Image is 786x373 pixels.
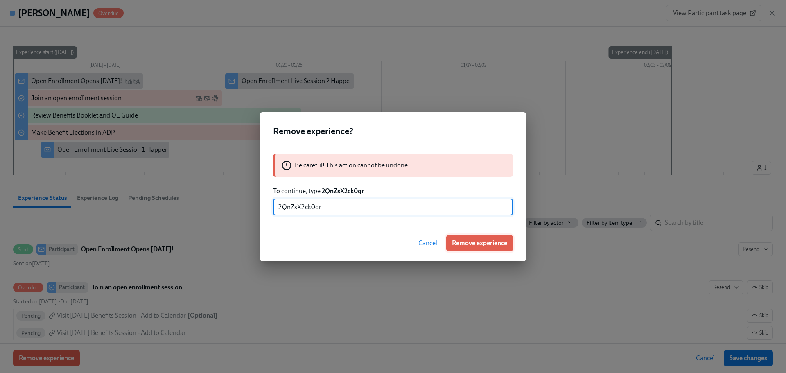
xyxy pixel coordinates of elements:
[418,239,437,247] span: Cancel
[322,187,364,195] strong: 2QnZsX2ck0qr
[273,125,513,138] h2: Remove experience?
[273,187,513,196] p: To continue, type
[446,235,513,251] button: Remove experience
[413,235,443,251] button: Cancel
[452,239,507,247] span: Remove experience
[295,161,409,170] p: Be careful! This action cannot be undone.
